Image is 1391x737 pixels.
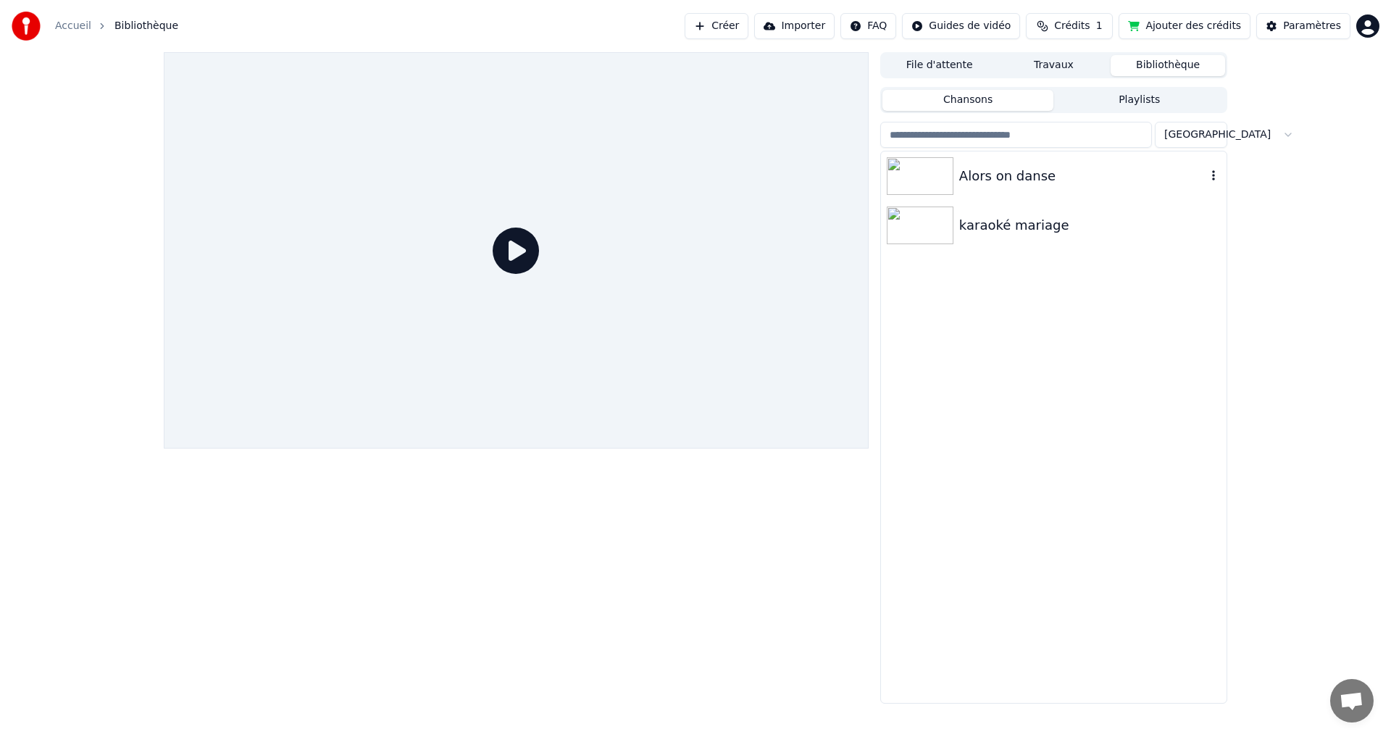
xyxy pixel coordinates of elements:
button: Guides de vidéo [902,13,1020,39]
span: Crédits [1054,19,1090,33]
div: Alors on danse [959,166,1206,186]
button: Créer [685,13,748,39]
div: Paramètres [1283,19,1341,33]
nav: breadcrumb [55,19,178,33]
a: Accueil [55,19,91,33]
button: File d'attente [882,55,997,76]
button: Travaux [997,55,1111,76]
div: karaoké mariage [959,215,1221,236]
button: Importer [754,13,835,39]
button: FAQ [840,13,896,39]
img: youka [12,12,41,41]
button: Paramètres [1256,13,1350,39]
button: Chansons [882,90,1054,111]
span: 1 [1096,19,1103,33]
button: Crédits1 [1026,13,1113,39]
span: [GEOGRAPHIC_DATA] [1164,128,1271,142]
button: Playlists [1053,90,1225,111]
button: Bibliothèque [1111,55,1225,76]
div: Ouvrir le chat [1330,679,1374,723]
button: Ajouter des crédits [1119,13,1250,39]
span: Bibliothèque [114,19,178,33]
